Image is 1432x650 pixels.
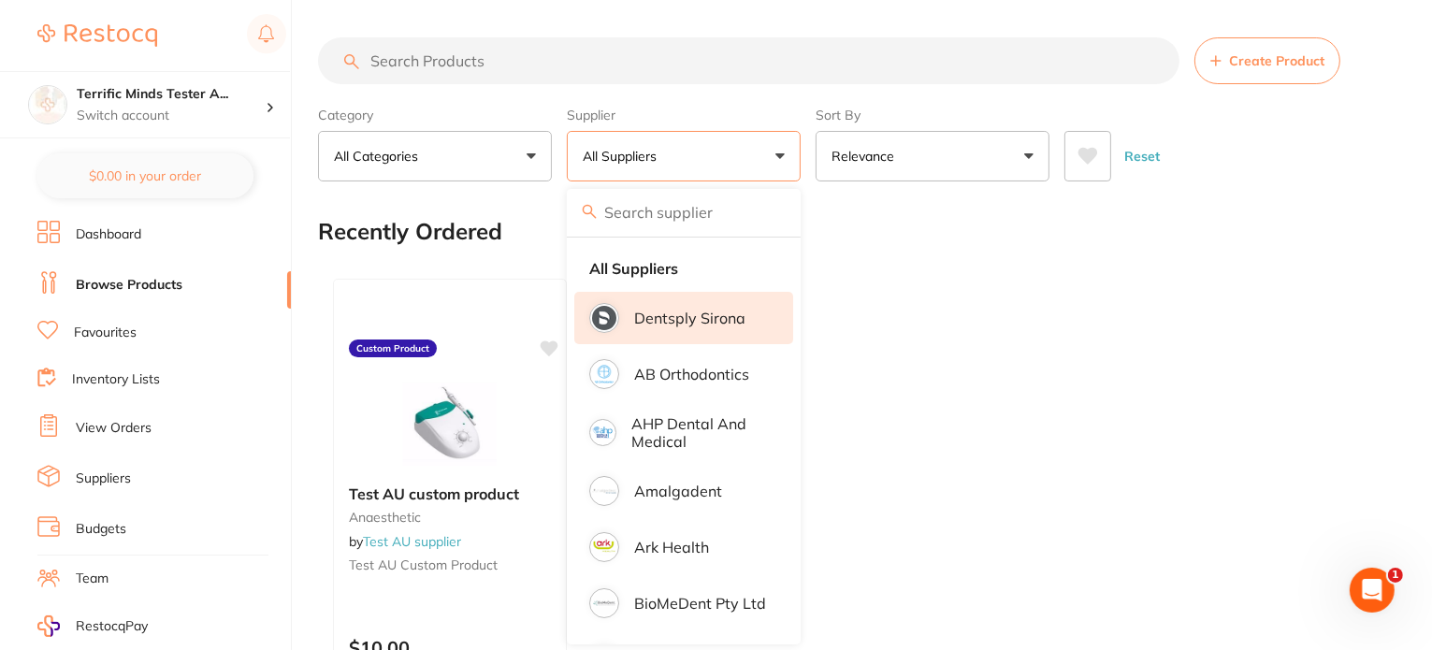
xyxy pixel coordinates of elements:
p: Amalgadent [634,483,722,499]
iframe: Intercom live chat [1350,568,1395,613]
button: Create Product [1194,37,1340,84]
a: Dashboard [76,225,141,244]
input: Search supplier [567,189,801,236]
small: anaesthetic [349,510,551,525]
label: Supplier [567,107,801,123]
a: Test AU supplier [363,533,461,550]
a: Inventory Lists [72,370,160,389]
span: Create Product [1229,53,1324,68]
button: All Categories [318,131,552,181]
p: All Suppliers [583,147,664,166]
input: Search Products [318,37,1179,84]
a: Favourites [74,324,137,342]
h4: Terrific Minds Tester Account [77,85,266,104]
span: 1 [1388,568,1403,583]
a: Team [76,570,108,588]
a: Browse Products [76,276,182,295]
img: BioMeDent Pty Ltd [592,591,616,615]
img: Test AU custom product [389,377,511,470]
a: View Orders [76,419,152,438]
p: AB Orthodontics [634,366,749,383]
label: Sort By [816,107,1049,123]
p: All Categories [334,147,426,166]
p: Dentsply Sirona [634,310,745,326]
img: RestocqPay [37,615,60,637]
p: Ark Health [634,539,709,556]
button: Relevance [816,131,1049,181]
img: AHP Dental and Medical [592,422,614,443]
img: Ark Health [592,535,616,559]
img: Dentsply Sirona [592,306,616,330]
a: Budgets [76,520,126,539]
a: Suppliers [76,469,131,488]
p: AHP Dental and Medical [631,415,767,450]
span: RestocqPay [76,617,148,636]
p: BioMeDent Pty Ltd [634,595,766,612]
img: Amalgadent [592,479,616,503]
img: Terrific Minds Tester Account [29,86,66,123]
button: $0.00 in your order [37,153,253,198]
h2: Recently Ordered [318,219,502,245]
li: Clear selection [574,249,793,288]
button: All Suppliers [567,131,801,181]
p: Relevance [832,147,902,166]
label: Category [318,107,552,123]
p: Switch account [77,107,266,125]
b: Test AU custom product [349,485,551,502]
a: Restocq Logo [37,14,157,57]
a: RestocqPay [37,615,148,637]
img: AB Orthodontics [592,362,616,386]
strong: All Suppliers [589,260,678,277]
button: Reset [1119,131,1165,181]
small: Test AU custom product [349,557,551,572]
label: Custom Product [349,339,437,358]
img: Restocq Logo [37,24,157,47]
span: by [349,533,461,550]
